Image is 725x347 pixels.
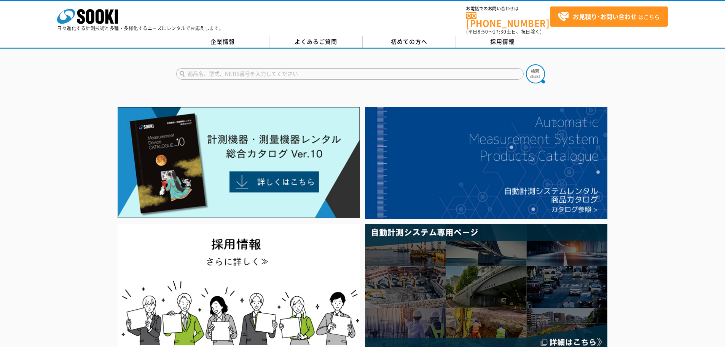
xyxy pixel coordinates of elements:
[456,36,549,48] a: 採用情報
[573,12,637,21] strong: お見積り･お問い合わせ
[176,68,524,80] input: 商品名、型式、NETIS番号を入力してください
[478,28,488,35] span: 8:50
[363,36,456,48] a: 初めての方へ
[466,28,542,35] span: (平日 ～ 土日、祝日除く)
[466,6,550,11] span: お電話でのお問い合わせは
[57,26,224,30] p: 日々進化する計測技術と多種・多様化するニーズにレンタルでお応えします。
[118,107,360,218] img: Catalog Ver10
[391,37,427,46] span: 初めての方へ
[558,11,660,22] span: はこちら
[269,36,363,48] a: よくあるご質問
[466,12,550,27] a: [PHONE_NUMBER]
[176,36,269,48] a: 企業情報
[526,64,545,83] img: btn_search.png
[550,6,668,27] a: お見積り･お問い合わせはこちら
[493,28,507,35] span: 17:30
[365,107,607,219] img: 自動計測システムカタログ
